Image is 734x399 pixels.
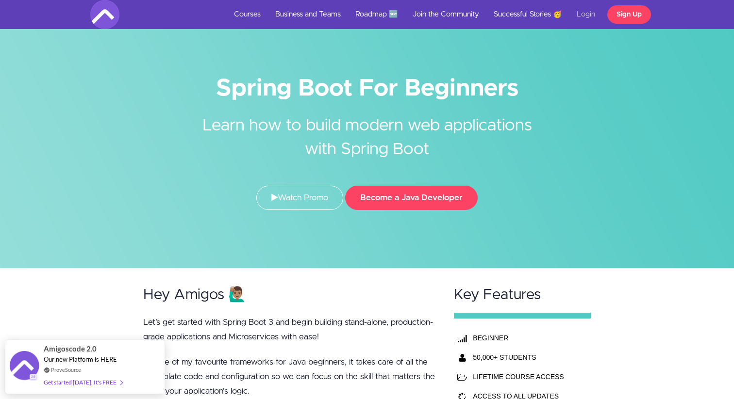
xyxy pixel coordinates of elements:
p: It’s one of my favourite frameworks for Java beginners, it takes care of all the boilerplate code... [143,355,435,399]
h2: Key Features [454,287,591,303]
div: Get started [DATE]. It's FREE [44,377,122,388]
button: Become a Java Developer [345,186,478,210]
p: Let’s get started with Spring Boot 3 and begin building stand-alone, production-grade application... [143,315,435,344]
span: Our new Platform is HERE [44,355,117,363]
h2: Learn how to build modern web applications with Spring Boot [185,99,549,161]
h2: Hey Amigos 🙋🏽‍♂️ [143,287,435,303]
span: Amigoscode 2.0 [44,343,97,354]
a: Watch Promo [256,186,343,210]
a: Sign Up [607,5,651,24]
td: LIFETIME COURSE ACCESS [470,367,579,386]
h1: Spring Boot For Beginners [90,78,644,99]
th: 50,000+ STUDENTS [470,348,579,367]
th: BEGINNER [470,328,579,348]
a: ProveSource [51,366,81,374]
img: provesource social proof notification image [10,351,39,383]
